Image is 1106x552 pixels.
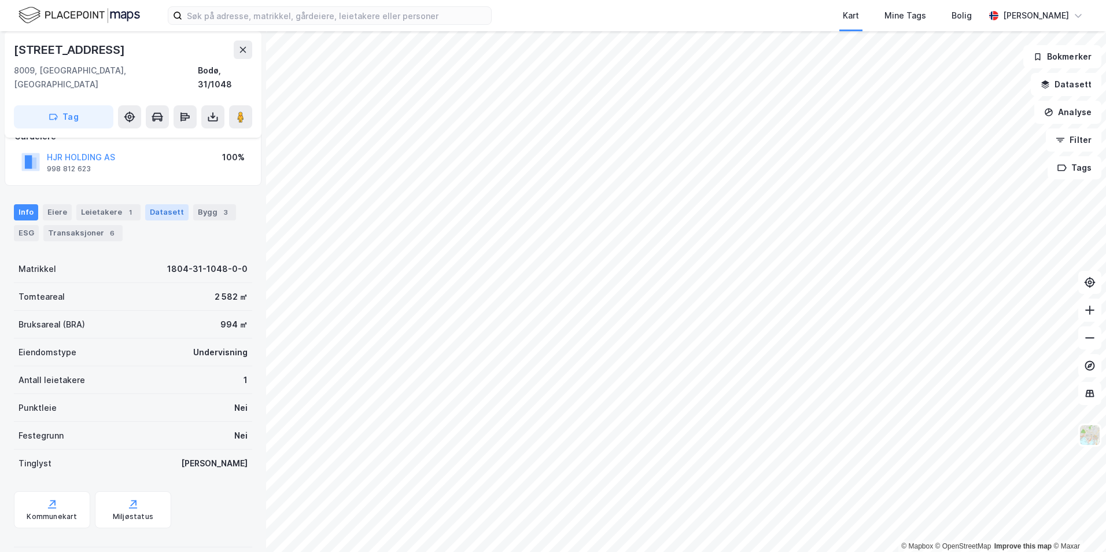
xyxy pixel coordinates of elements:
div: Bygg [193,204,236,220]
div: Transaksjoner [43,225,123,241]
div: Mine Tags [884,9,926,23]
div: Miljøstatus [113,512,153,521]
div: Undervisning [193,345,248,359]
a: Improve this map [994,542,1052,550]
img: logo.f888ab2527a4732fd821a326f86c7f29.svg [19,5,140,25]
div: Kart [843,9,859,23]
div: [PERSON_NAME] [181,457,248,470]
div: 1 [244,373,248,387]
button: Filter [1046,128,1101,152]
img: Z [1079,424,1101,446]
div: Kommunekart [27,512,77,521]
input: Søk på adresse, matrikkel, gårdeiere, leietakere eller personer [182,7,491,24]
div: Matrikkel [19,262,56,276]
div: [STREET_ADDRESS] [14,41,127,59]
div: Punktleie [19,401,57,415]
div: Antall leietakere [19,373,85,387]
button: Tags [1048,156,1101,179]
div: Nei [234,429,248,443]
div: ESG [14,225,39,241]
div: 6 [106,227,118,239]
iframe: Chat Widget [1048,496,1106,552]
div: Festegrunn [19,429,64,443]
button: Datasett [1031,73,1101,96]
a: Mapbox [901,542,933,550]
div: Nei [234,401,248,415]
div: 8009, [GEOGRAPHIC_DATA], [GEOGRAPHIC_DATA] [14,64,198,91]
div: 1 [124,207,136,218]
div: Leietakere [76,204,141,220]
button: Bokmerker [1023,45,1101,68]
button: Analyse [1034,101,1101,124]
div: Tomteareal [19,290,65,304]
button: Tag [14,105,113,128]
div: 994 ㎡ [220,318,248,332]
div: 2 582 ㎡ [215,290,248,304]
div: [PERSON_NAME] [1003,9,1069,23]
div: Eiere [43,204,72,220]
div: Tinglyst [19,457,51,470]
div: Datasett [145,204,189,220]
div: Bruksareal (BRA) [19,318,85,332]
div: Bodø, 31/1048 [198,64,252,91]
div: 1804-31-1048-0-0 [167,262,248,276]
div: 998 812 623 [47,164,91,174]
div: Bolig [952,9,972,23]
div: Eiendomstype [19,345,76,359]
div: 3 [220,207,231,218]
div: Info [14,204,38,220]
div: Kontrollprogram for chat [1048,496,1106,552]
div: 100% [222,150,245,164]
a: OpenStreetMap [935,542,991,550]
